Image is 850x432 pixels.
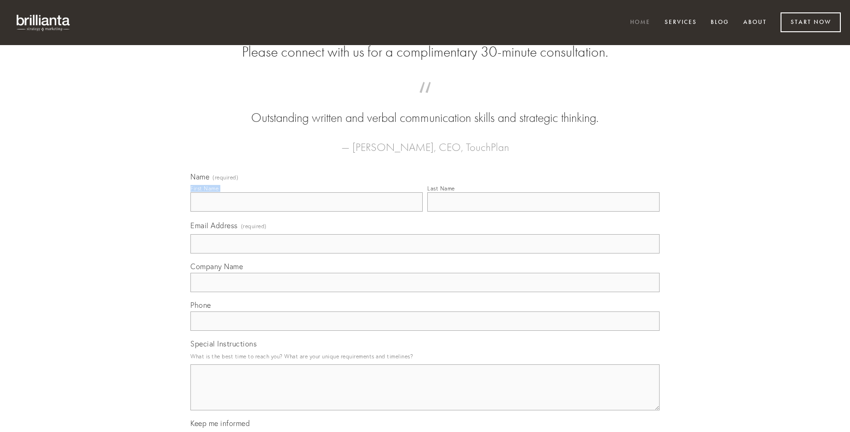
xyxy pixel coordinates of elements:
[205,91,645,109] span: “
[705,15,735,30] a: Blog
[212,175,238,180] span: (required)
[624,15,656,30] a: Home
[737,15,773,30] a: About
[190,419,250,428] span: Keep me informed
[190,185,218,192] div: First Name
[190,172,209,181] span: Name
[9,9,78,36] img: brillianta - research, strategy, marketing
[190,339,257,348] span: Special Instructions
[205,91,645,127] blockquote: Outstanding written and verbal communication skills and strategic thinking.
[781,12,841,32] a: Start Now
[205,127,645,156] figcaption: — [PERSON_NAME], CEO, TouchPlan
[190,350,660,363] p: What is the best time to reach you? What are your unique requirements and timelines?
[190,300,211,310] span: Phone
[241,220,267,232] span: (required)
[190,262,243,271] span: Company Name
[427,185,455,192] div: Last Name
[190,43,660,61] h2: Please connect with us for a complimentary 30-minute consultation.
[190,221,238,230] span: Email Address
[659,15,703,30] a: Services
